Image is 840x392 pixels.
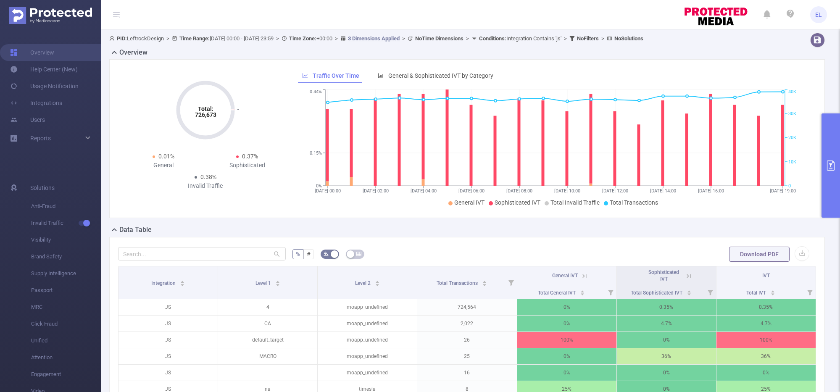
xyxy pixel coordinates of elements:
[479,35,506,42] b: Conditions :
[180,279,185,284] div: Sort
[506,188,532,194] tspan: [DATE] 08:00
[119,47,147,58] h2: Overview
[348,35,400,42] u: 3 Dimensions Applied
[118,365,218,381] p: JS
[479,35,561,42] span: Integration Contains 'js'
[437,280,479,286] span: Total Transactions
[313,72,359,79] span: Traffic Over Time
[324,251,329,256] i: icon: bg-colors
[482,283,487,285] i: icon: caret-down
[119,225,152,235] h2: Data Table
[687,289,691,292] i: icon: caret-up
[310,89,322,95] tspan: 0.44%
[356,251,361,256] i: icon: table
[716,348,816,364] p: 36%
[30,179,55,196] span: Solutions
[599,35,607,42] span: >
[163,182,248,190] div: Invalid Traffic
[788,135,796,141] tspan: 20K
[31,265,101,282] span: Supply Intelligence
[315,188,341,194] tspan: [DATE] 00:00
[454,199,485,206] span: General IVT
[580,289,585,294] div: Sort
[275,279,280,282] i: icon: caret-up
[729,247,790,262] button: Download PDF
[610,199,658,206] span: Total Transactions
[289,35,316,42] b: Time Zone:
[716,316,816,331] p: 4.7%
[318,299,417,315] p: moapp_undefined
[31,248,101,265] span: Brand Safety
[375,279,379,282] i: icon: caret-up
[180,283,184,285] i: icon: caret-down
[10,78,79,95] a: Usage Notification
[716,365,816,381] p: 0%
[296,251,300,258] span: %
[417,332,516,348] p: 26
[746,290,767,296] span: Total IVT
[815,6,822,23] span: EL
[770,289,775,294] div: Sort
[30,130,51,147] a: Reports
[275,283,280,285] i: icon: caret-down
[517,316,616,331] p: 0%
[698,188,724,194] tspan: [DATE] 16:00
[617,299,716,315] p: 0.35%
[10,44,54,61] a: Overview
[31,299,101,316] span: MRC
[687,292,691,295] i: icon: caret-down
[687,289,692,294] div: Sort
[788,159,796,165] tspan: 10K
[554,188,580,194] tspan: [DATE] 10:00
[580,289,585,292] i: icon: caret-up
[302,73,308,79] i: icon: line-chart
[10,95,62,111] a: Integrations
[218,316,317,331] p: CA
[631,290,684,296] span: Total Sophisticated IVT
[200,174,216,180] span: 0.38%
[517,348,616,364] p: 0%
[704,285,716,299] i: Filter menu
[109,36,117,41] i: icon: user
[151,280,177,286] span: Integration
[31,232,101,248] span: Visibility
[275,279,280,284] div: Sort
[770,289,775,292] i: icon: caret-up
[400,35,408,42] span: >
[197,105,213,112] tspan: Total:
[31,198,101,215] span: Anti-Fraud
[31,366,101,383] span: Engagement
[179,35,210,42] b: Time Range:
[577,35,599,42] b: No Filters
[716,299,816,315] p: 0.35%
[274,35,282,42] span: >
[109,35,643,42] span: LeftrockDesign [DATE] 00:00 - [DATE] 23:59 +00:00
[617,316,716,331] p: 4.7%
[788,111,796,116] tspan: 30K
[118,299,218,315] p: JS
[614,35,643,42] b: No Solutions
[411,188,437,194] tspan: [DATE] 04:00
[205,161,290,170] div: Sophisticated
[31,332,101,349] span: Unified
[517,332,616,348] p: 100%
[417,348,516,364] p: 25
[505,266,517,299] i: Filter menu
[363,188,389,194] tspan: [DATE] 02:00
[318,316,417,331] p: moapp_undefined
[316,183,322,189] tspan: 0%
[482,279,487,282] i: icon: caret-up
[318,348,417,364] p: moapp_undefined
[310,150,322,156] tspan: 0.15%
[388,72,493,79] span: General & Sophisticated IVT by Category
[650,188,676,194] tspan: [DATE] 14:00
[602,188,628,194] tspan: [DATE] 12:00
[332,35,340,42] span: >
[118,316,218,331] p: JS
[9,7,92,24] img: Protected Media
[31,215,101,232] span: Invalid Traffic
[10,111,45,128] a: Users
[218,332,317,348] p: default_target
[552,273,578,279] span: General IVT
[648,269,679,282] span: Sophisticated IVT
